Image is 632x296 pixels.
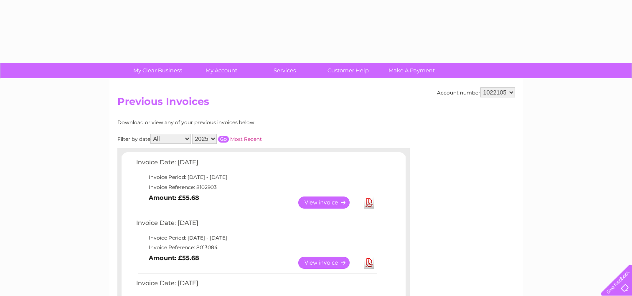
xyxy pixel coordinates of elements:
td: Invoice Period: [DATE] - [DATE] [134,172,378,182]
b: Amount: £55.68 [149,254,199,262]
h2: Previous Invoices [117,96,515,112]
a: View [298,257,360,269]
a: Most Recent [230,136,262,142]
div: Download or view any of your previous invoices below. [117,120,337,125]
a: Make A Payment [377,63,446,78]
a: Customer Help [314,63,383,78]
td: Invoice Date: [DATE] [134,157,378,172]
a: View [298,196,360,209]
a: Download [364,196,374,209]
a: My Clear Business [123,63,192,78]
a: Services [250,63,319,78]
td: Invoice Date: [DATE] [134,217,378,233]
td: Invoice Reference: 8102903 [134,182,378,192]
div: Filter by date [117,134,337,144]
a: My Account [187,63,256,78]
a: Download [364,257,374,269]
td: Invoice Reference: 8013084 [134,242,378,253]
div: Account number [437,87,515,97]
td: Invoice Date: [DATE] [134,278,378,293]
td: Invoice Period: [DATE] - [DATE] [134,233,378,243]
b: Amount: £55.68 [149,194,199,202]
